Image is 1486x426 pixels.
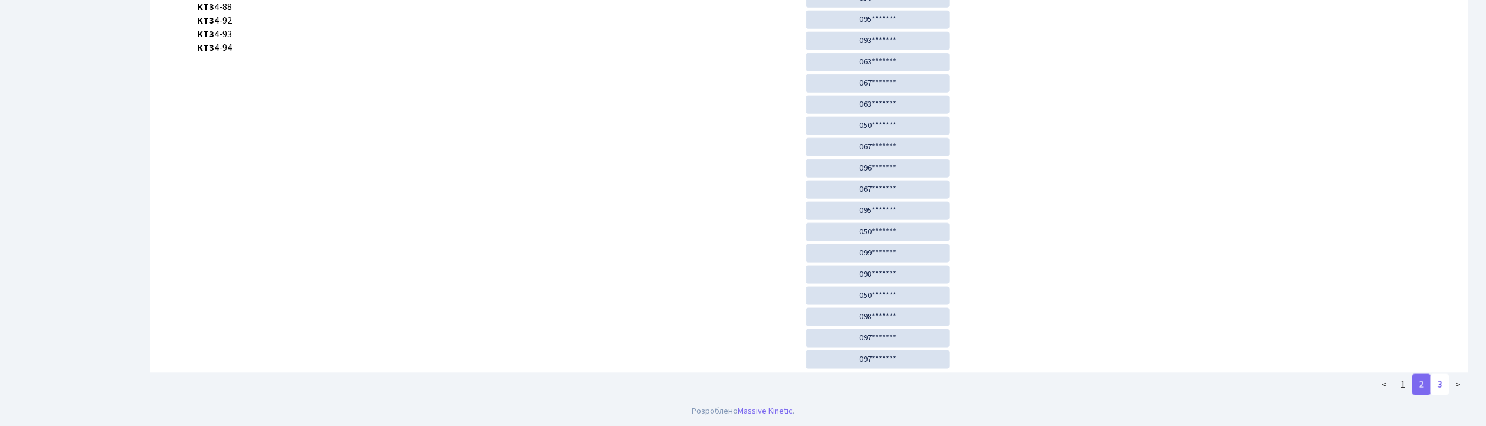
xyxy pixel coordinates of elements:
[197,28,214,41] b: КТ3
[1412,374,1431,395] a: 2
[1394,374,1413,395] a: 1
[197,1,214,14] b: КТ3
[738,405,793,417] a: Massive Kinetic
[692,405,794,418] div: Розроблено .
[197,41,214,54] b: КТ3
[1449,374,1468,395] a: >
[1431,374,1449,395] a: 3
[197,14,214,27] b: КТ3
[1375,374,1395,395] a: <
